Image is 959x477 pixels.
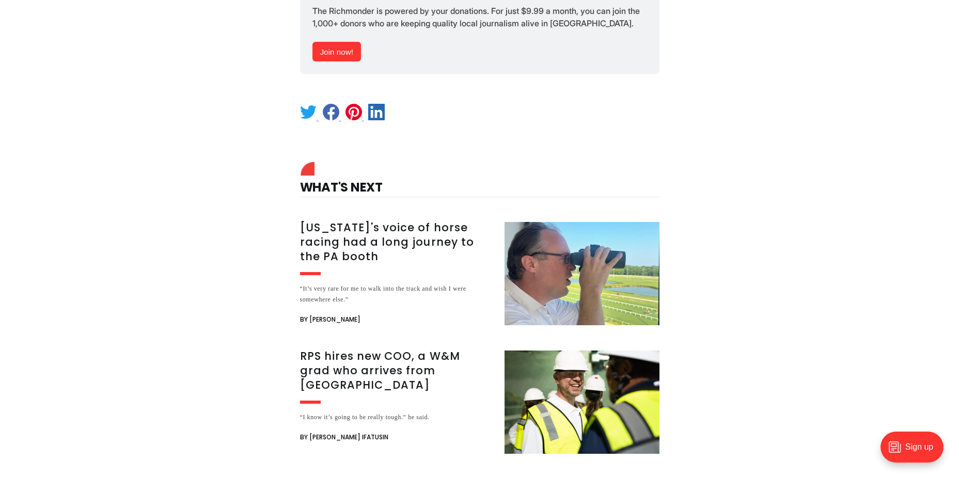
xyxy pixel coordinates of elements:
[300,412,492,423] div: “I know it’s going to be really tough.” he said.
[505,351,659,454] img: RPS hires new COO, a W&M grad who arrives from Indianapolis
[300,220,492,264] h3: [US_STATE]'s voice of horse racing had a long journey to the PA booth
[300,313,360,326] span: By [PERSON_NAME]
[300,222,659,326] a: [US_STATE]'s voice of horse racing had a long journey to the PA booth “It’s very rare for me to w...
[300,283,492,305] div: “It’s very rare for me to walk into the track and wish I were somewhere else.”
[312,6,642,28] span: The Richmonder is powered by your donations. For just $9.99 a month, you can join the 1,000+ dono...
[300,351,659,454] a: RPS hires new COO, a W&M grad who arrives from [GEOGRAPHIC_DATA] “I know it’s going to be really ...
[300,431,388,443] span: By [PERSON_NAME] Ifatusin
[300,165,659,197] h4: What's Next
[872,426,959,477] iframe: portal-trigger
[505,222,659,325] img: Virginia's voice of horse racing had a long journey to the PA booth
[300,349,492,392] h3: RPS hires new COO, a W&M grad who arrives from [GEOGRAPHIC_DATA]
[312,42,361,61] a: Join now!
